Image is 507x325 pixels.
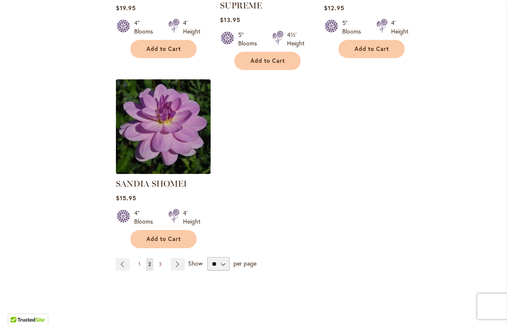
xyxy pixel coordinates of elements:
[116,168,211,176] a: SANDIA SHOMEI
[157,258,164,271] a: 3
[148,261,151,267] span: 2
[188,259,203,267] span: Show
[116,79,211,174] img: SANDIA SHOMEI
[116,194,136,202] span: $15.95
[6,295,30,319] iframe: Launch Accessibility Center
[287,31,304,48] div: 4½' Height
[116,4,136,12] span: $19.95
[130,230,197,248] button: Add to Cart
[138,261,141,267] span: 1
[220,16,240,24] span: $13.95
[251,57,285,64] span: Add to Cart
[134,209,158,226] div: 4" Blooms
[338,40,405,58] button: Add to Cart
[342,19,366,36] div: 5" Blooms
[238,31,262,48] div: 5" Blooms
[146,45,181,53] span: Add to Cart
[391,19,408,36] div: 4' Height
[234,52,301,70] button: Add to Cart
[355,45,389,53] span: Add to Cart
[159,261,162,267] span: 3
[136,258,143,271] a: 1
[183,209,200,226] div: 4' Height
[324,4,344,12] span: $12.95
[234,259,256,267] span: per page
[134,19,158,36] div: 4" Blooms
[130,40,197,58] button: Add to Cart
[116,179,187,189] a: SANDIA SHOMEI
[183,19,200,36] div: 4' Height
[146,235,181,243] span: Add to Cart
